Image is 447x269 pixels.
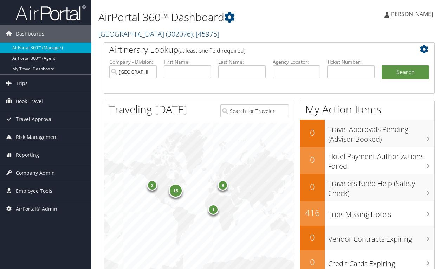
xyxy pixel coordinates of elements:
div: 8 [218,180,228,191]
span: Book Travel [16,92,43,110]
h3: Vendor Contracts Expiring [328,231,434,244]
h3: Trips Missing Hotels [328,206,434,219]
span: Company Admin [16,164,55,182]
label: Ticket Number: [327,58,375,65]
input: Search for Traveler [220,104,289,117]
a: 0Hotel Payment Authorizations Failed [300,147,434,174]
span: Dashboards [16,25,44,43]
div: 3 [147,180,157,191]
h3: Credit Cards Expiring [328,255,434,269]
span: , [ 45975 ] [193,29,219,39]
a: 0Vendor Contracts Expiring [300,226,434,250]
label: Agency Locator: [273,58,320,65]
h1: AirPortal 360™ Dashboard [98,10,326,25]
label: Company - Division: [109,58,157,65]
a: 0Travel Approvals Pending (Advisor Booked) [300,120,434,147]
img: airportal-logo.png [15,5,86,21]
h2: 0 [300,231,325,243]
h3: Hotel Payment Authorizations Failed [328,148,434,171]
h1: My Action Items [300,102,434,117]
span: [PERSON_NAME] [389,10,433,18]
h1: Traveling [DATE] [109,102,187,117]
h2: 0 [300,154,325,166]
span: AirPortal® Admin [16,200,57,218]
label: Last Name: [218,58,266,65]
span: ( 302076 ) [166,29,193,39]
h3: Travelers Need Help (Safety Check) [328,175,434,198]
a: 416Trips Missing Hotels [300,201,434,226]
div: 15 [169,184,183,198]
label: First Name: [164,58,211,65]
h2: Airtinerary Lookup [109,44,402,56]
button: Search [382,65,429,79]
a: [PERSON_NAME] [384,4,440,25]
a: [GEOGRAPHIC_DATA] [98,29,219,39]
span: Risk Management [16,128,58,146]
h2: 0 [300,127,325,139]
h2: 416 [300,207,325,219]
h2: 0 [300,181,325,193]
span: Travel Approval [16,110,53,128]
span: Trips [16,75,28,92]
a: 0Travelers Need Help (Safety Check) [300,174,434,201]
div: 1 [208,204,219,215]
span: Reporting [16,146,39,164]
h2: 0 [300,256,325,268]
span: (at least one field required) [178,47,245,55]
h3: Travel Approvals Pending (Advisor Booked) [328,121,434,144]
span: Employee Tools [16,182,52,200]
